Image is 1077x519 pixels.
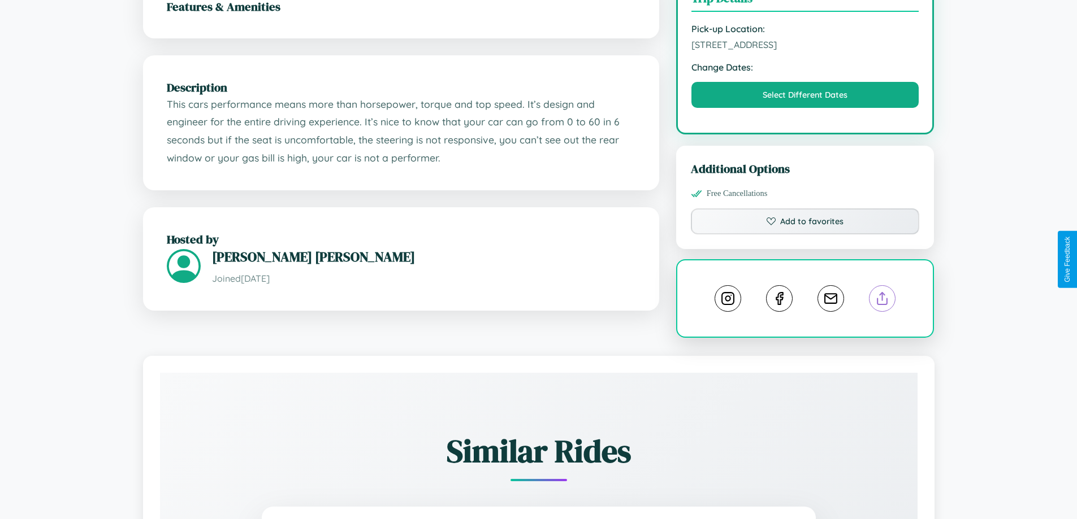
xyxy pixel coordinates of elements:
[691,23,919,34] strong: Pick-up Location:
[167,231,635,247] h2: Hosted by
[707,189,768,198] span: Free Cancellations
[1063,237,1071,282] div: Give Feedback
[212,271,635,287] p: Joined [DATE]
[691,62,919,73] strong: Change Dates:
[691,208,920,234] button: Add to favorites
[691,39,919,50] span: [STREET_ADDRESS]
[167,95,635,167] p: This cars performance means more than horsepower, torque and top speed. It’s design and engineer ...
[200,429,878,473] h2: Similar Rides
[691,160,920,177] h3: Additional Options
[691,82,919,108] button: Select Different Dates
[212,247,635,266] h3: [PERSON_NAME] [PERSON_NAME]
[167,79,635,95] h2: Description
